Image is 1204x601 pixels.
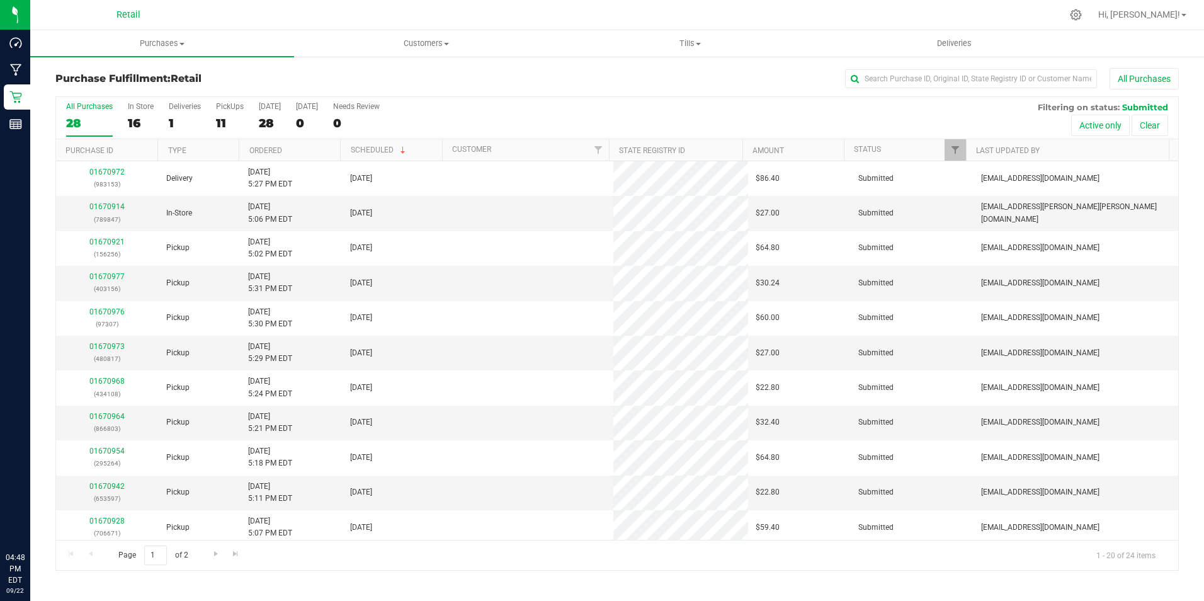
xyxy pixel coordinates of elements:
[1110,68,1179,89] button: All Purchases
[216,102,244,111] div: PickUps
[981,486,1099,498] span: [EMAIL_ADDRESS][DOMAIN_NAME]
[248,411,292,435] span: [DATE] 5:21 PM EDT
[166,207,192,219] span: In-Store
[64,457,151,469] p: (295264)
[756,382,780,394] span: $22.80
[248,341,292,365] span: [DATE] 5:29 PM EDT
[168,146,186,155] a: Type
[756,173,780,185] span: $86.40
[227,546,245,563] a: Go to the last page
[248,306,292,330] span: [DATE] 5:30 PM EDT
[89,202,125,211] a: 01670914
[1071,115,1130,136] button: Active only
[350,277,372,289] span: [DATE]
[296,102,318,111] div: [DATE]
[64,423,151,435] p: (866803)
[64,493,151,505] p: (653597)
[169,102,201,111] div: Deliveries
[559,30,822,57] a: Tills
[981,347,1099,359] span: [EMAIL_ADDRESS][DOMAIN_NAME]
[89,482,125,491] a: 01670942
[89,517,125,525] a: 01670928
[64,178,151,190] p: (983153)
[144,546,167,565] input: 1
[822,30,1086,57] a: Deliveries
[128,102,154,111] div: In Store
[981,312,1099,324] span: [EMAIL_ADDRESS][DOMAIN_NAME]
[108,546,198,565] span: Page of 2
[756,416,780,428] span: $32.40
[55,73,430,84] h3: Purchase Fulfillment:
[64,388,151,400] p: (434108)
[756,312,780,324] span: $60.00
[64,248,151,260] p: (156256)
[296,116,318,130] div: 0
[858,207,894,219] span: Submitted
[981,522,1099,534] span: [EMAIL_ADDRESS][DOMAIN_NAME]
[752,146,784,155] a: Amount
[295,38,557,49] span: Customers
[128,116,154,130] div: 16
[452,145,491,154] a: Customer
[350,452,372,464] span: [DATE]
[166,173,193,185] span: Delivery
[30,38,294,49] span: Purchases
[981,242,1099,254] span: [EMAIL_ADDRESS][DOMAIN_NAME]
[6,552,25,586] p: 04:48 PM EDT
[756,242,780,254] span: $64.80
[1038,102,1120,112] span: Filtering on status:
[64,353,151,365] p: (480817)
[64,283,151,295] p: (403156)
[858,382,894,394] span: Submitted
[350,522,372,534] span: [DATE]
[249,146,282,155] a: Ordered
[981,277,1099,289] span: [EMAIL_ADDRESS][DOMAIN_NAME]
[9,118,22,130] inline-svg: Reports
[66,102,113,111] div: All Purchases
[116,9,140,20] span: Retail
[350,416,372,428] span: [DATE]
[350,347,372,359] span: [DATE]
[858,522,894,534] span: Submitted
[351,146,408,154] a: Scheduled
[248,271,292,295] span: [DATE] 5:31 PM EDT
[981,452,1099,464] span: [EMAIL_ADDRESS][DOMAIN_NAME]
[350,382,372,394] span: [DATE]
[845,69,1097,88] input: Search Purchase ID, Original ID, State Registry ID or Customer Name...
[9,37,22,49] inline-svg: Dashboard
[756,347,780,359] span: $27.00
[89,342,125,351] a: 01670973
[858,347,894,359] span: Submitted
[981,382,1099,394] span: [EMAIL_ADDRESS][DOMAIN_NAME]
[1086,546,1166,564] span: 1 - 20 of 24 items
[756,207,780,219] span: $27.00
[259,116,281,130] div: 28
[248,481,292,505] span: [DATE] 5:11 PM EDT
[248,201,292,225] span: [DATE] 5:06 PM EDT
[166,452,190,464] span: Pickup
[166,277,190,289] span: Pickup
[858,452,894,464] span: Submitted
[350,173,372,185] span: [DATE]
[1122,102,1168,112] span: Submitted
[65,146,113,155] a: Purchase ID
[858,173,894,185] span: Submitted
[166,312,190,324] span: Pickup
[248,515,292,539] span: [DATE] 5:07 PM EDT
[166,522,190,534] span: Pickup
[981,416,1099,428] span: [EMAIL_ADDRESS][DOMAIN_NAME]
[858,486,894,498] span: Submitted
[89,272,125,281] a: 01670977
[619,146,685,155] a: State Registry ID
[858,277,894,289] span: Submitted
[981,201,1171,225] span: [EMAIL_ADDRESS][PERSON_NAME][PERSON_NAME][DOMAIN_NAME]
[9,91,22,103] inline-svg: Retail
[559,38,822,49] span: Tills
[854,145,881,154] a: Status
[920,38,989,49] span: Deliveries
[248,166,292,190] span: [DATE] 5:27 PM EDT
[171,72,202,84] span: Retail
[350,486,372,498] span: [DATE]
[248,236,292,260] span: [DATE] 5:02 PM EDT
[66,116,113,130] div: 28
